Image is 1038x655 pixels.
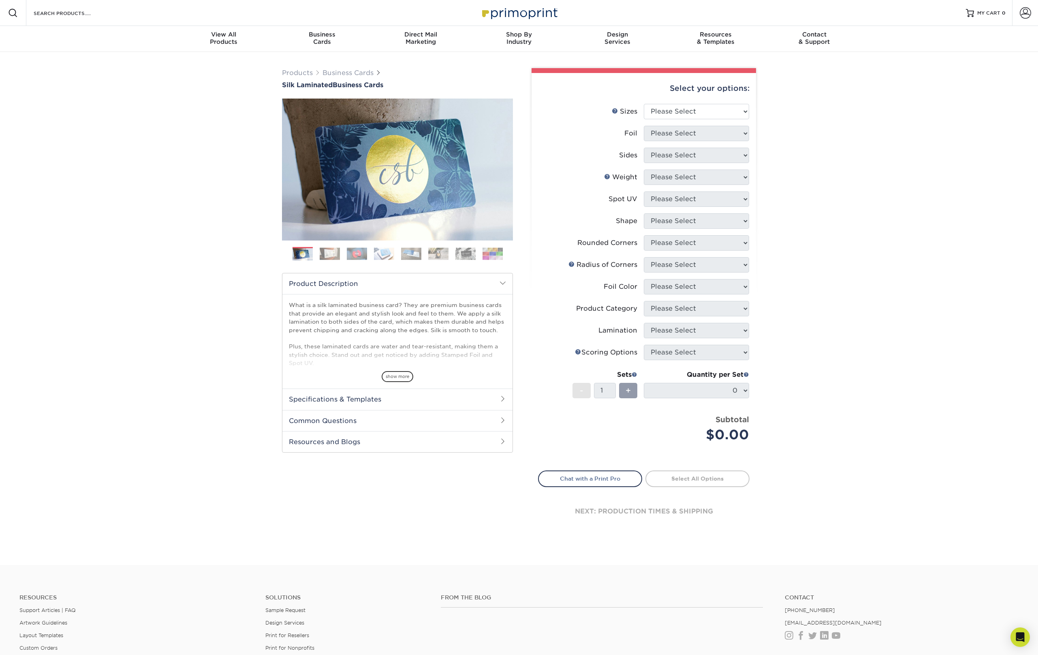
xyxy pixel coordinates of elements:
div: & Support [765,31,863,45]
img: Silk Laminated 01 [282,54,513,285]
a: Chat with a Print Pro [538,470,642,487]
span: Direct Mail [372,31,470,38]
div: Quantity per Set [644,370,749,380]
div: Shape [616,216,637,226]
iframe: Google Customer Reviews [2,630,69,652]
span: Contact [765,31,863,38]
a: Design Services [265,620,304,626]
a: DesignServices [568,26,666,52]
span: Resources [666,31,765,38]
img: Business Cards 03 [347,247,367,260]
img: Business Cards 02 [320,247,340,260]
span: Silk Laminated [282,81,333,89]
h4: From the Blog [441,594,763,601]
a: Business Cards [323,69,374,77]
div: Scoring Options [575,348,637,357]
strong: Subtotal [715,415,749,424]
h4: Resources [19,594,253,601]
span: show more [382,371,413,382]
a: Print for Nonprofits [265,645,314,651]
h4: Solutions [265,594,429,601]
span: - [580,384,583,397]
a: View AllProducts [175,26,273,52]
div: & Templates [666,31,765,45]
span: View All [175,31,273,38]
div: Rounded Corners [577,238,637,248]
div: Sides [619,150,637,160]
a: BusinessCards [273,26,372,52]
img: Primoprint [478,4,560,21]
h1: Business Cards [282,81,513,89]
span: 0 [1002,10,1006,16]
h2: Specifications & Templates [282,389,513,410]
img: Business Cards 08 [483,247,503,260]
a: Resources& Templates [666,26,765,52]
a: Contact [785,594,1019,601]
a: Contact& Support [765,26,863,52]
div: Open Intercom Messenger [1010,627,1030,647]
img: Business Cards 07 [455,247,476,260]
div: Cards [273,31,372,45]
a: Silk LaminatedBusiness Cards [282,81,513,89]
a: Direct MailMarketing [372,26,470,52]
span: + [626,384,631,397]
div: Industry [470,31,568,45]
a: Sample Request [265,607,305,613]
span: MY CART [977,10,1000,17]
a: Print for Resellers [265,632,309,638]
h2: Common Questions [282,410,513,431]
div: $0.00 [650,425,749,445]
p: What is a silk laminated business card? They are premium business cards that provide an elegant a... [289,301,506,433]
a: Shop ByIndustry [470,26,568,52]
a: [PHONE_NUMBER] [785,607,835,613]
div: Marketing [372,31,470,45]
a: [EMAIL_ADDRESS][DOMAIN_NAME] [785,620,882,626]
div: Weight [604,172,637,182]
img: Business Cards 01 [293,244,313,264]
span: Business [273,31,372,38]
h2: Resources and Blogs [282,431,513,452]
div: Radius of Corners [568,260,637,270]
a: Products [282,69,313,77]
div: Foil Color [604,282,637,292]
div: Services [568,31,666,45]
a: Select All Options [645,470,750,487]
img: Business Cards 04 [374,247,394,260]
span: Shop By [470,31,568,38]
div: Lamination [598,326,637,335]
div: Products [175,31,273,45]
div: Product Category [576,304,637,314]
h2: Product Description [282,273,513,294]
div: Foil [624,129,637,138]
div: Sets [572,370,637,380]
span: Design [568,31,666,38]
div: Select your options: [538,73,750,104]
div: Spot UV [609,194,637,204]
a: Support Articles | FAQ [19,607,76,613]
img: Business Cards 06 [428,247,449,260]
div: next: production times & shipping [538,487,750,536]
a: Artwork Guidelines [19,620,67,626]
input: SEARCH PRODUCTS..... [33,8,112,18]
div: Sizes [612,107,637,116]
img: Business Cards 05 [401,247,421,260]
